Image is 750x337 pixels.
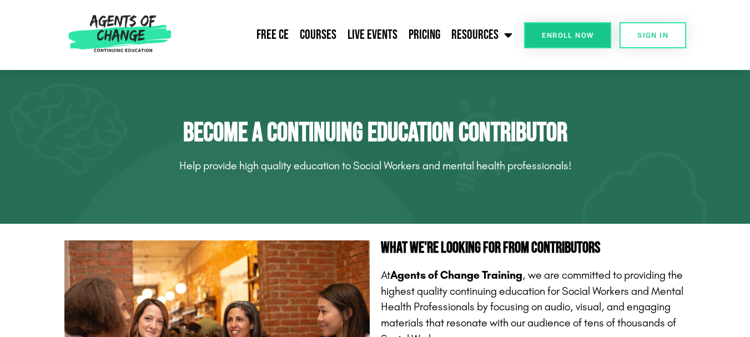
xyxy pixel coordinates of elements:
[342,21,403,49] a: Live Events
[390,268,522,281] span: Agents of Change Training
[381,240,686,256] h2: What We're Looking For From Contributors
[524,22,611,48] a: Enroll Now
[294,21,342,49] a: Courses
[620,22,686,48] a: SIGN IN
[176,21,519,49] nav: Menu
[64,120,686,147] h2: Become a Continuing Education Contributor
[403,21,446,49] a: Pricing
[637,32,668,39] span: SIGN IN
[64,158,686,174] p: Help provide high quality education to Social Workers and mental health professionals!
[446,21,518,49] a: Resources
[251,21,294,49] a: Free CE
[542,32,593,39] span: Enroll Now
